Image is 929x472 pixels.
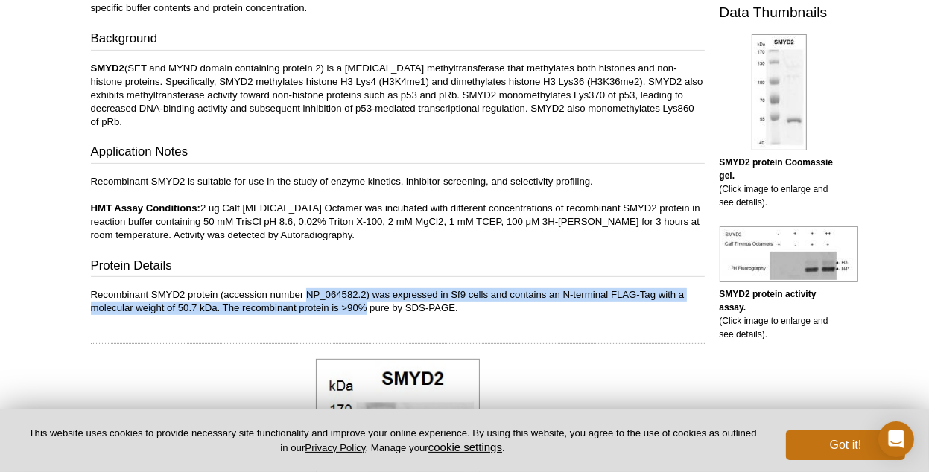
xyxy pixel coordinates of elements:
p: (Click image to enlarge and see details). [720,156,839,209]
button: cookie settings [428,441,502,453]
strong: SMYD2 [91,63,124,74]
b: SMYD2 protein Coomassie gel. [720,157,834,181]
img: SMYD2 protein activity assay [720,226,858,282]
h3: Application Notes [91,143,705,164]
h3: Background [91,30,705,51]
p: Recombinant SMYD2 protein (accession number NP_064582.2) was expressed in Sf9 cells and contains ... [91,288,705,315]
b: SMYD2 protein activity assay. [720,289,817,313]
div: Open Intercom Messenger [878,421,914,457]
h2: Data Thumbnails [720,6,839,19]
p: (Click image to enlarge and see details). [720,287,839,341]
a: Privacy Policy [305,442,365,453]
p: (SET and MYND domain containing protein 2) is a [MEDICAL_DATA] methyltransferase that methylates ... [91,62,705,129]
strong: HMT Assay Conditions: [91,202,201,214]
img: SMYD2 protein Coomassie gel [752,34,807,150]
h3: Protein Details [91,257,705,278]
p: This website uses cookies to provide necessary site functionality and improve your online experie... [24,427,761,455]
p: Recombinant SMYD2 is suitable for use in the study of enzyme kinetics, inhibitor screening, and s... [91,175,705,242]
button: Got it! [786,430,905,460]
